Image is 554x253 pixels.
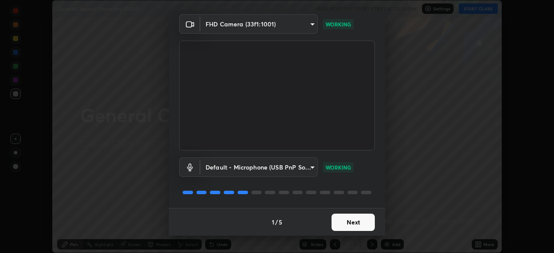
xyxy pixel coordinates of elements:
h4: 5 [279,218,282,227]
h4: / [275,218,278,227]
p: WORKING [325,163,351,171]
button: Next [332,214,375,231]
div: FHD Camera (33f1:1001) [200,14,318,34]
p: WORKING [325,20,351,28]
div: FHD Camera (33f1:1001) [200,157,318,177]
h4: 1 [272,218,274,227]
